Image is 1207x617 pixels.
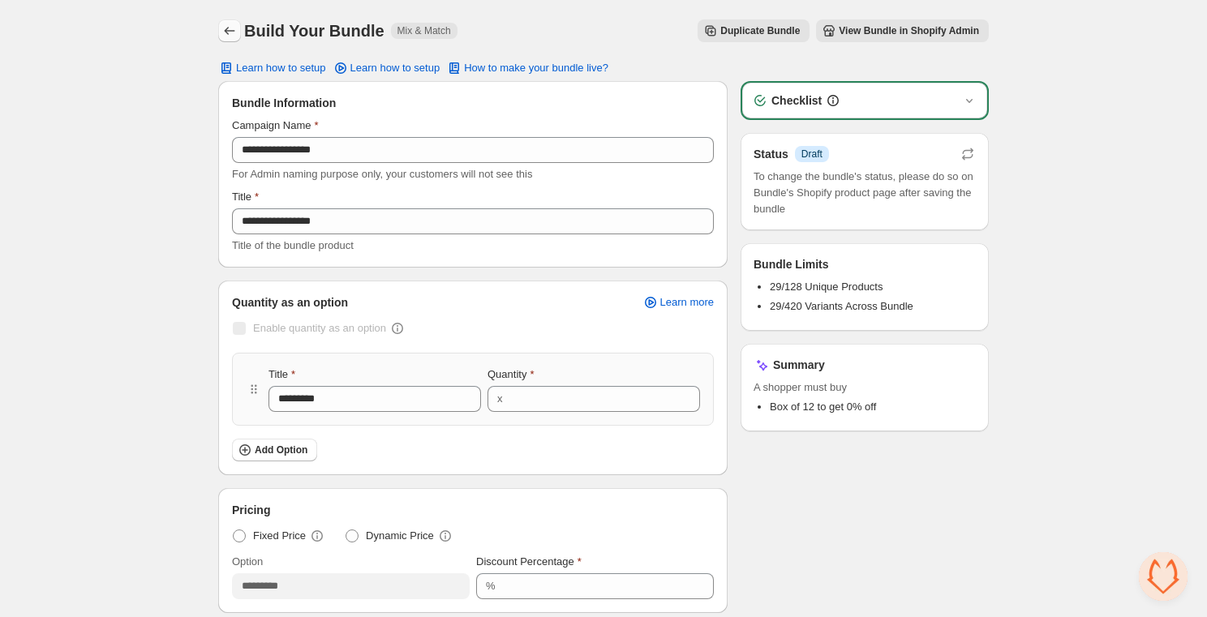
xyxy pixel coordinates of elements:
[770,300,913,312] span: 29/420 Variants Across Bundle
[232,502,270,518] span: Pricing
[244,21,384,41] h1: Build Your Bundle
[801,148,823,161] span: Draft
[232,239,354,251] span: Title of the bundle product
[232,95,336,111] span: Bundle Information
[754,379,976,396] span: A shopper must buy
[232,439,317,461] button: Add Option
[754,169,976,217] span: To change the bundle's status, please do so on Bundle's Shopify product page after saving the bundle
[633,291,724,314] a: Learn more
[660,296,714,309] span: Learn more
[208,57,336,79] button: Learn how to setup
[397,24,451,37] span: Mix & Match
[253,528,306,544] span: Fixed Price
[771,92,822,109] h3: Checklist
[255,443,307,456] span: Add Option
[232,118,319,134] label: Campaign Name
[839,24,979,37] span: View Bundle in Shopify Admin
[1139,552,1188,601] div: Open chat
[218,19,241,42] button: Back
[464,62,608,75] span: How to make your bundle live?
[268,366,295,383] label: Title
[488,366,534,383] label: Quantity
[232,168,532,180] span: For Admin naming purpose only, your customers will not see this
[754,146,788,162] h3: Status
[816,19,989,42] button: View Bundle in Shopify Admin
[486,578,496,594] div: %
[232,189,259,205] label: Title
[720,24,800,37] span: Duplicate Bundle
[698,19,810,42] button: Duplicate Bundle
[476,554,582,570] label: Discount Percentage
[436,57,618,79] button: How to make your bundle live?
[773,357,825,373] h3: Summary
[236,62,326,75] span: Learn how to setup
[253,322,386,334] span: Enable quantity as an option
[232,294,348,311] span: Quantity as an option
[232,554,263,570] label: Option
[497,391,503,407] div: x
[323,57,450,79] a: Learn how to setup
[366,528,434,544] span: Dynamic Price
[770,399,976,415] li: Box of 12 to get 0% off
[754,256,829,272] h3: Bundle Limits
[770,281,883,293] span: 29/128 Unique Products
[350,62,440,75] span: Learn how to setup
